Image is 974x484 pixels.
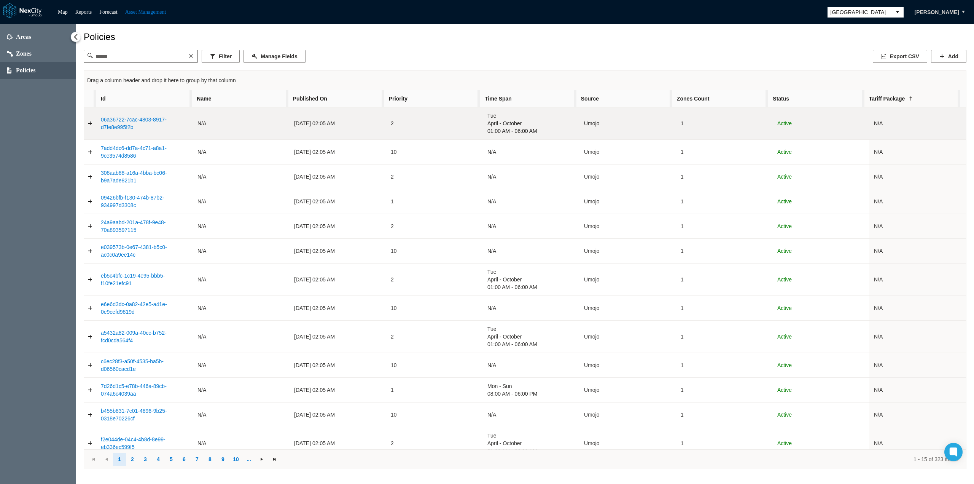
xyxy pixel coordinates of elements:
a: 7d26d1c5-e78b-446a-89cb-074a6c4039aa [101,383,167,397]
span: [GEOGRAPHIC_DATA] [831,8,888,16]
a: Go to the next page [255,453,268,466]
span: Areas [16,33,31,41]
a: Expand detail row [84,382,96,398]
td: [DATE] 02:05 AM [290,239,386,264]
a: a5432a82-009a-40cc-b752-fcd0cda564f4 [101,330,167,343]
button: [PERSON_NAME] [907,6,967,19]
a: undefined 5 [165,453,178,466]
img: policies.svg [7,67,11,73]
a: Asset Management [125,9,166,15]
td: Umojo [579,107,676,140]
td: Umojo [579,403,676,427]
a: Expand detail row [84,243,96,259]
span: Active [777,174,792,180]
td: 1 [676,140,773,165]
span: Active [777,149,792,155]
td: Umojo [579,140,676,165]
span: Active [777,276,792,283]
td: N/A [193,264,290,296]
a: Forecast [99,9,117,15]
div: Drag a column header and drop it here to group by that column [87,73,963,87]
td: Umojo [579,353,676,378]
button: select [891,7,904,18]
a: 09426bfb-f130-474b-87b2-934997d3308c [101,195,164,208]
td: Umojo [579,214,676,239]
span: 01:00 AM - 06:00 AM [487,283,575,291]
td: 1 [676,353,773,378]
td: N/A [193,296,290,321]
td: N/A [483,403,579,427]
a: Expand detail row [84,116,96,131]
td: 1 [386,189,483,214]
td: 2 [386,214,483,239]
span: Active [777,440,792,446]
a: Map [58,9,68,15]
td: [DATE] 02:05 AM [290,353,386,378]
span: [PERSON_NAME] [915,8,959,16]
a: c6ec28f3-a50f-4535-ba5b-d06560cacd1e [101,358,164,372]
span: Active [777,334,792,340]
td: 1 [676,321,773,353]
td: N/A [193,165,290,189]
span: April - October [487,120,575,127]
span: Tue [487,268,575,276]
a: undefined 10 [229,453,242,466]
td: Umojo [579,321,676,353]
span: Active [777,248,792,254]
a: Reports [75,9,92,15]
td: 10 [386,140,483,165]
div: 1 - 15 of 323 items [286,455,958,463]
a: Expand detail row [84,407,96,422]
td: [DATE] 02:05 AM [290,427,386,460]
td: [DATE] 02:05 AM [290,165,386,189]
td: 1 [676,427,773,460]
td: 1 [676,378,773,403]
td: 1 [676,214,773,239]
td: N/A [869,189,966,214]
a: Expand detail row [84,194,96,209]
td: 10 [386,239,483,264]
button: Manage Fields [243,50,305,63]
span: Tue [487,432,575,439]
a: Expand detail row [84,300,96,316]
td: N/A [869,296,966,321]
span: 01:00 AM - 06:00 AM [487,127,575,135]
td: N/A [869,165,966,189]
td: N/A [193,321,290,353]
td: 10 [386,296,483,321]
span: 08:00 AM - 06:00 PM [487,390,575,398]
a: Expand detail row [84,272,96,287]
td: N/A [193,403,290,427]
span: Tariff Package [869,95,905,102]
td: 10 [386,353,483,378]
td: [DATE] 02:05 AM [290,189,386,214]
a: 06a36722-7cac-4803-8917-d7fe8e995f2b [101,117,167,130]
img: zones.svg [7,51,13,57]
td: 2 [386,427,483,460]
span: Status [773,95,789,102]
img: areas.svg [7,34,13,40]
span: Zones Count [677,95,710,102]
span: Active [777,198,792,204]
span: Source [581,95,599,102]
span: Active [777,412,792,418]
td: 1 [676,296,773,321]
td: 2 [386,165,483,189]
td: N/A [193,214,290,239]
a: Expand detail row [84,436,96,451]
span: April - October [487,439,575,447]
a: Go to the last page [268,453,281,466]
a: Expand detail row [84,358,96,373]
td: N/A [869,239,966,264]
td: N/A [483,296,579,321]
td: [DATE] 02:05 AM [290,296,386,321]
td: 10 [386,403,483,427]
a: undefined 6 [178,453,191,466]
span: Active [777,223,792,229]
td: Umojo [579,165,676,189]
button: Export CSV [873,50,927,63]
span: Active [777,362,792,368]
div: Policies [84,32,966,42]
td: N/A [869,321,966,353]
td: [DATE] 02:05 AM [290,140,386,165]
